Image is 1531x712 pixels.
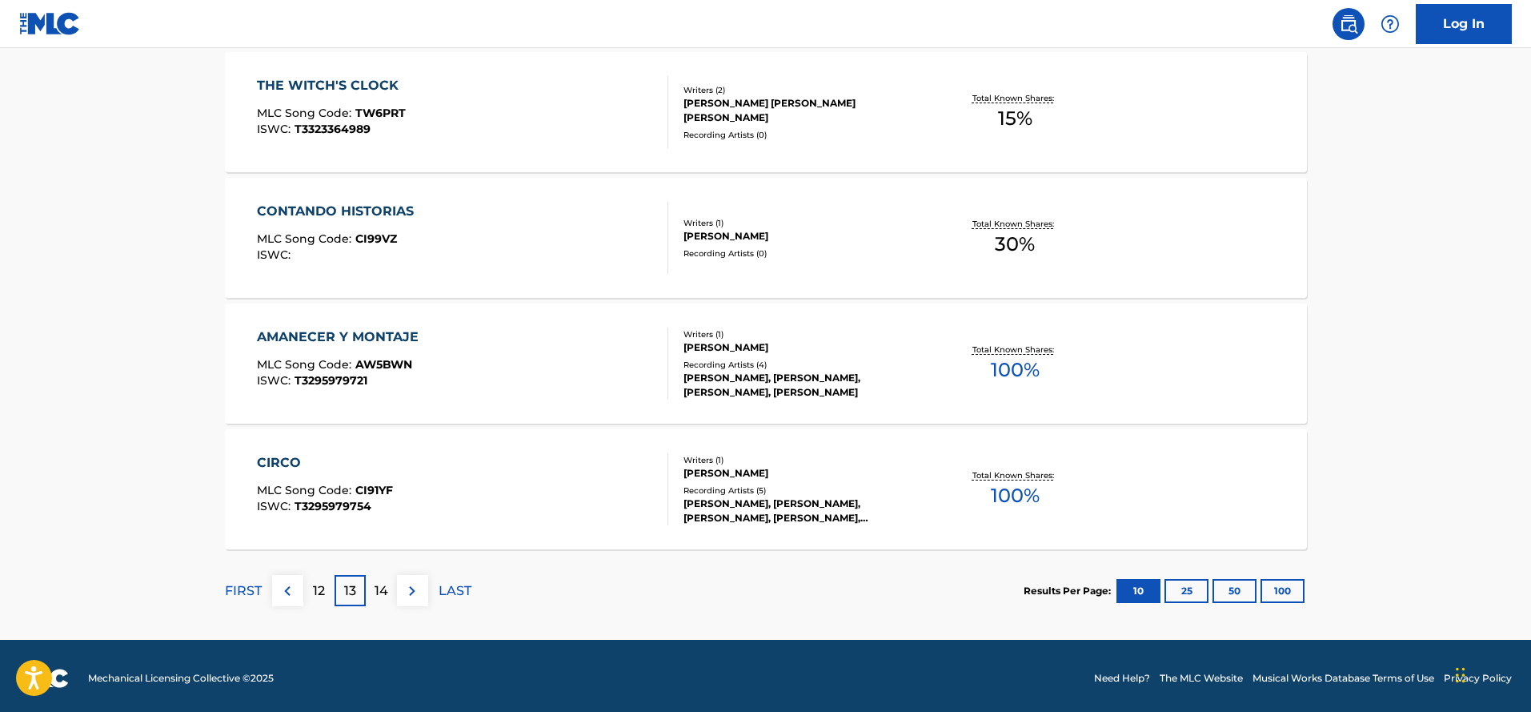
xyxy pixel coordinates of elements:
[1451,635,1531,712] iframe: Chat Widget
[257,499,295,513] span: ISWC :
[1456,651,1465,699] div: Arrastrar
[278,581,297,601] img: left
[1381,14,1400,34] img: help
[225,581,262,601] p: FIRST
[257,357,355,372] span: MLC Song Code :
[972,92,1058,104] p: Total Known Shares:
[972,469,1058,481] p: Total Known Shares:
[972,344,1058,356] p: Total Known Shares:
[257,483,355,497] span: MLC Song Code :
[257,247,295,262] span: ISWC :
[1416,4,1512,44] a: Log In
[683,371,925,400] div: [PERSON_NAME], [PERSON_NAME], [PERSON_NAME], [PERSON_NAME]
[1252,671,1434,686] a: Musical Works Database Terms of Use
[295,499,371,513] span: T3295979754
[439,581,471,601] p: LAST
[683,328,925,340] div: Writers ( 1 )
[683,129,925,141] div: Recording Artists ( 0 )
[1339,14,1358,34] img: search
[1094,671,1150,686] a: Need Help?
[683,485,925,497] div: Recording Artists ( 5 )
[1374,8,1406,40] div: Help
[683,340,925,355] div: [PERSON_NAME]
[225,178,1307,298] a: CONTANDO HISTORIASMLC Song Code:CI99VZISWC:Writers (1)[PERSON_NAME]Recording Artists (0)Total Kno...
[1451,635,1531,712] div: Widget de chat
[257,231,355,246] span: MLC Song Code :
[1164,579,1208,603] button: 25
[683,359,925,371] div: Recording Artists ( 4 )
[225,429,1307,549] a: CIRCOMLC Song Code:CI91YFISWC:T3295979754Writers (1)[PERSON_NAME]Recording Artists (5)[PERSON_NAM...
[355,357,412,372] span: AW5BWN
[1212,579,1256,603] button: 50
[991,356,1040,384] span: 100 %
[683,454,925,466] div: Writers ( 1 )
[1160,671,1243,686] a: The MLC Website
[683,247,925,259] div: Recording Artists ( 0 )
[355,231,397,246] span: CI99VZ
[683,229,925,243] div: [PERSON_NAME]
[1333,8,1365,40] a: Public Search
[257,122,295,136] span: ISWC :
[998,104,1032,133] span: 15 %
[991,481,1040,510] span: 100 %
[355,483,393,497] span: CI91YF
[375,581,388,601] p: 14
[295,373,367,388] span: T3295979721
[257,373,295,388] span: ISWC :
[225,304,1307,424] a: AMANECER Y MONTAJEMLC Song Code:AW5BWNISWC:T3295979721Writers (1)[PERSON_NAME]Recording Artists (...
[1444,671,1512,686] a: Privacy Policy
[257,106,355,120] span: MLC Song Code :
[1260,579,1305,603] button: 100
[257,453,393,473] div: CIRCO
[257,202,422,221] div: CONTANDO HISTORIAS
[257,76,407,95] div: THE WITCH'S CLOCK
[355,106,406,120] span: TW6PRT
[344,581,356,601] p: 13
[88,671,274,686] span: Mechanical Licensing Collective © 2025
[683,217,925,229] div: Writers ( 1 )
[225,52,1307,172] a: THE WITCH'S CLOCKMLC Song Code:TW6PRTISWC:T3323364989Writers (2)[PERSON_NAME] [PERSON_NAME] [PERS...
[1024,584,1115,598] p: Results Per Page:
[683,84,925,96] div: Writers ( 2 )
[995,230,1035,259] span: 30 %
[257,328,427,347] div: AMANECER Y MONTAJE
[683,466,925,481] div: [PERSON_NAME]
[683,497,925,525] div: [PERSON_NAME], [PERSON_NAME], [PERSON_NAME], [PERSON_NAME], [PERSON_NAME]
[313,581,325,601] p: 12
[972,218,1058,230] p: Total Known Shares:
[1116,579,1160,603] button: 10
[295,122,371,136] span: T3323364989
[403,581,422,601] img: right
[683,96,925,125] div: [PERSON_NAME] [PERSON_NAME] [PERSON_NAME]
[19,12,81,35] img: MLC Logo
